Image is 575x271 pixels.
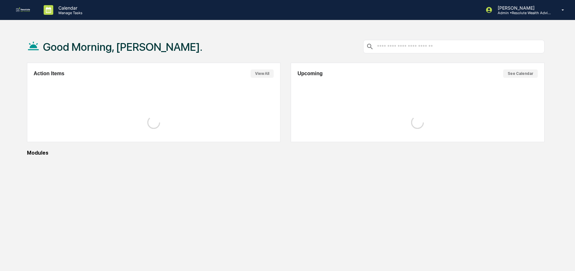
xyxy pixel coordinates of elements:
h2: Upcoming [297,71,322,77]
p: [PERSON_NAME] [493,5,552,11]
p: Calendar [53,5,86,11]
p: Manage Tasks [53,11,86,15]
img: logo [15,7,31,13]
button: See Calendar [503,69,538,78]
p: Admin • Resolute Wealth Advisor [493,11,552,15]
div: Modules [27,150,545,156]
h1: Good Morning, [PERSON_NAME]. [43,41,202,53]
button: View All [251,69,274,78]
h2: Action Items [34,71,64,77]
